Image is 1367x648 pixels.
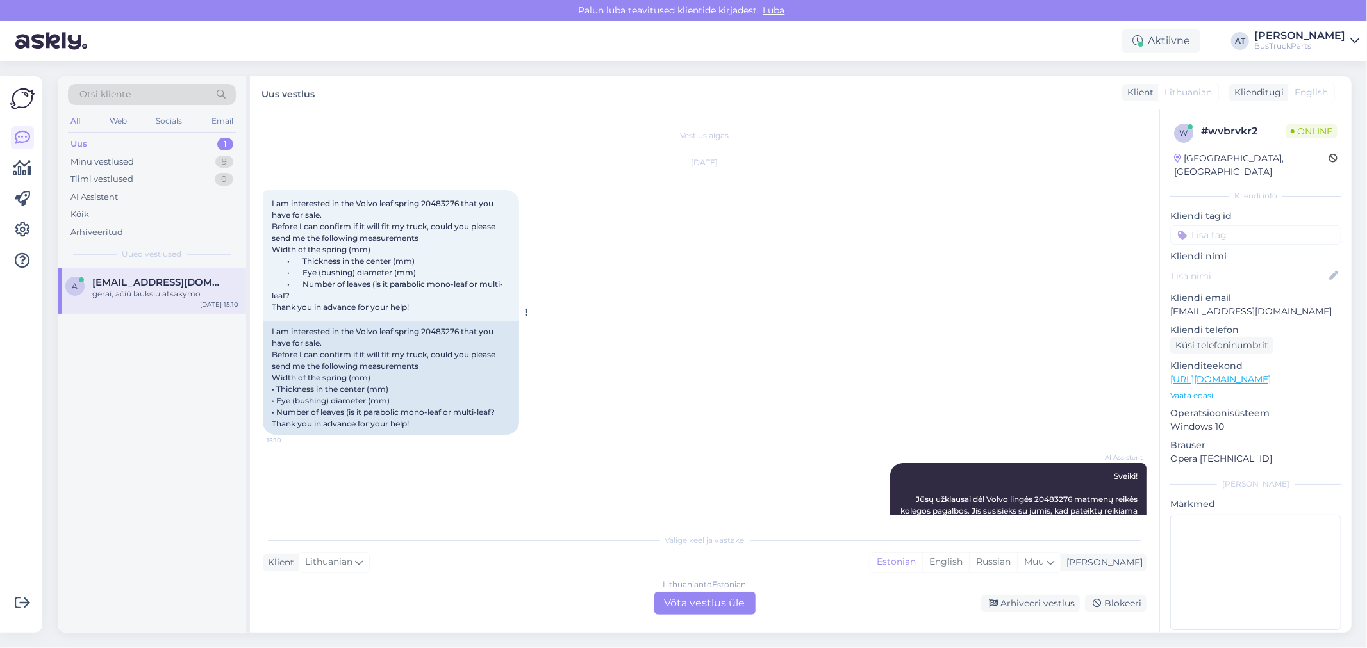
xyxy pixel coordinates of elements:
[1254,31,1345,41] div: [PERSON_NAME]
[92,277,226,288] span: arnoldas.v10@gmail.com
[1254,31,1359,51] a: [PERSON_NAME]BusTruckParts
[900,471,1139,527] span: Sveiki! Jūsų užklausai dėl Volvo lingės 20483276 matmenų reikės kolegos pagalbos. Jis susisieks s...
[1286,124,1338,138] span: Online
[267,435,315,445] span: 15:10
[1061,556,1143,569] div: [PERSON_NAME]
[870,553,922,572] div: Estonian
[153,113,185,129] div: Socials
[272,198,503,312] span: I am interested in the Volvo leaf spring 20483276 that you have for sale. Before I can confirm if...
[263,130,1147,142] div: Vestlus algas
[215,156,233,168] div: 9
[1170,452,1341,466] p: Opera [TECHNICAL_ID]
[1164,86,1212,99] span: Lithuanian
[70,191,118,204] div: AI Assistent
[92,288,238,300] div: gerai, ačiū lauksiu atsakymo
[1122,29,1200,53] div: Aktiivne
[261,84,315,101] label: Uus vestlus
[1170,305,1341,318] p: [EMAIL_ADDRESS][DOMAIN_NAME]
[1095,453,1143,462] span: AI Assistent
[70,226,123,239] div: Arhiveeritud
[1171,269,1327,283] input: Lisa nimi
[70,173,133,186] div: Tiimi vestlused
[263,556,294,569] div: Klient
[654,592,756,615] div: Võta vestlus üle
[1231,32,1249,50] div: AT
[663,579,747,590] div: Lithuanian to Estonian
[217,138,233,150] div: 1
[1170,359,1341,373] p: Klienditeekond
[72,281,78,291] span: a
[70,208,89,221] div: Kõik
[1201,124,1286,139] div: # wvbrvkr2
[1170,323,1341,337] p: Kliendi telefon
[68,113,83,129] div: All
[215,173,233,186] div: 0
[1170,337,1273,354] div: Küsi telefoninumbrit
[305,555,352,569] span: Lithuanian
[1170,390,1341,401] p: Vaata edasi ...
[79,88,131,101] span: Otsi kliente
[1170,291,1341,305] p: Kliendi email
[1122,86,1154,99] div: Klient
[1170,373,1271,385] a: [URL][DOMAIN_NAME]
[1170,498,1341,511] p: Märkmed
[1170,420,1341,433] p: Windows 10
[209,113,236,129] div: Email
[263,157,1147,168] div: [DATE]
[1170,478,1341,490] div: [PERSON_NAME]
[70,156,134,168] div: Minu vestlused
[1170,250,1341,263] p: Kliendi nimi
[107,113,129,129] div: Web
[70,138,87,150] div: Uus
[122,248,182,260] span: Uued vestlused
[263,535,1147,546] div: Valige keel ja vastake
[1180,128,1188,138] span: w
[1085,595,1147,612] div: Blokeeri
[1229,86,1284,99] div: Klienditugi
[10,86,35,111] img: Askly Logo
[1024,556,1044,567] span: Muu
[1170,190,1341,202] div: Kliendi info
[981,595,1080,612] div: Arhiveeri vestlus
[1170,407,1341,420] p: Operatsioonisüsteem
[1170,225,1341,245] input: Lisa tag
[200,300,238,309] div: [DATE] 15:10
[1170,439,1341,452] p: Brauser
[759,4,789,16] span: Luba
[969,553,1017,572] div: Russian
[1170,209,1341,223] p: Kliendi tag'id
[1174,152,1329,179] div: [GEOGRAPHIC_DATA], [GEOGRAPHIC_DATA]
[263,321,519,435] div: I am interested in the Volvo leaf spring 20483276 that you have for sale. Before I can confirm if...
[1295,86,1328,99] span: English
[922,553,969,572] div: English
[1254,41,1345,51] div: BusTruckParts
